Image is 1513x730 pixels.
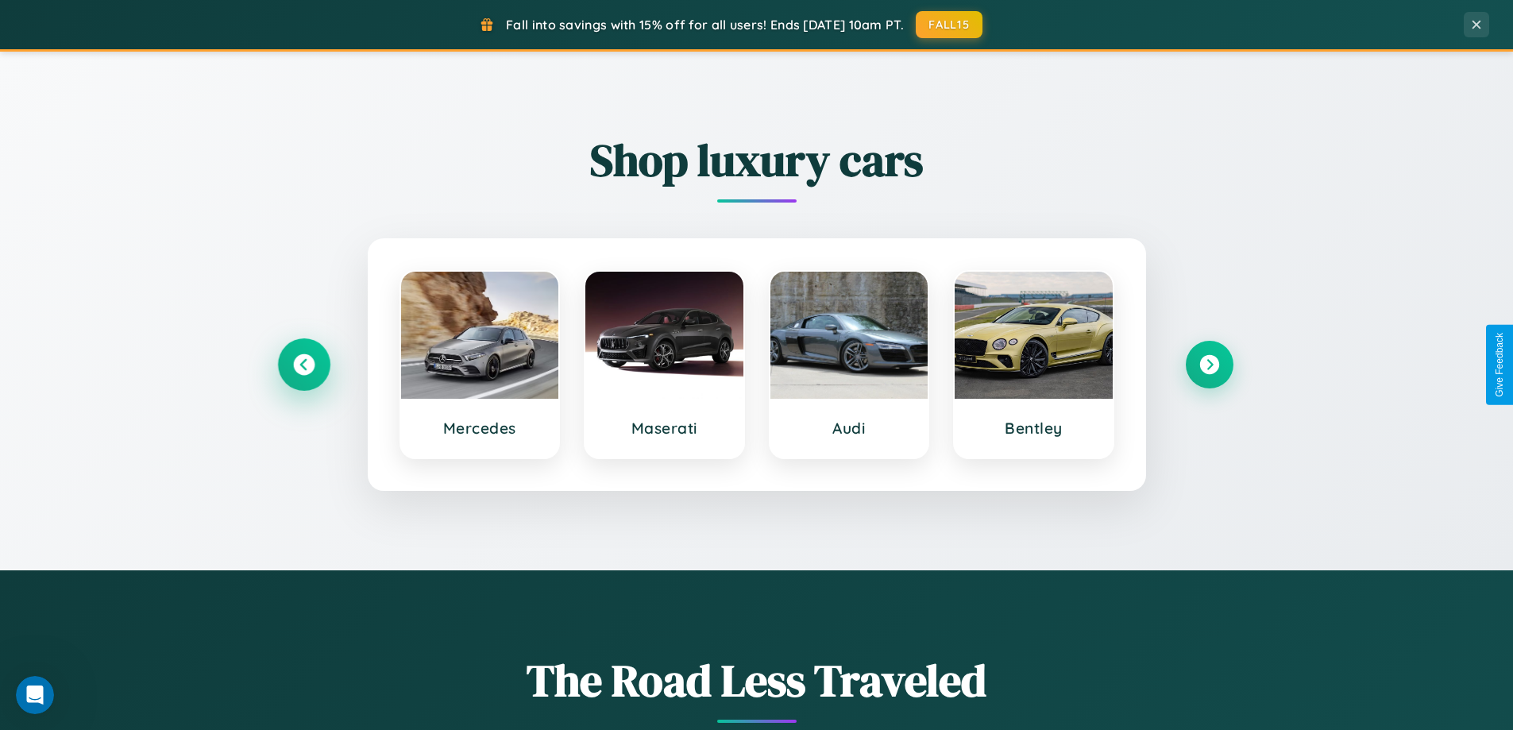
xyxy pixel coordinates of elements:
h3: Maserati [601,419,728,438]
h1: The Road Less Traveled [280,650,1233,711]
h3: Mercedes [417,419,543,438]
div: Give Feedback [1494,333,1505,397]
h3: Bentley [971,419,1097,438]
h3: Audi [786,419,913,438]
iframe: Intercom live chat [16,676,54,714]
span: Fall into savings with 15% off for all users! Ends [DATE] 10am PT. [506,17,904,33]
h2: Shop luxury cars [280,129,1233,191]
button: FALL15 [916,11,982,38]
